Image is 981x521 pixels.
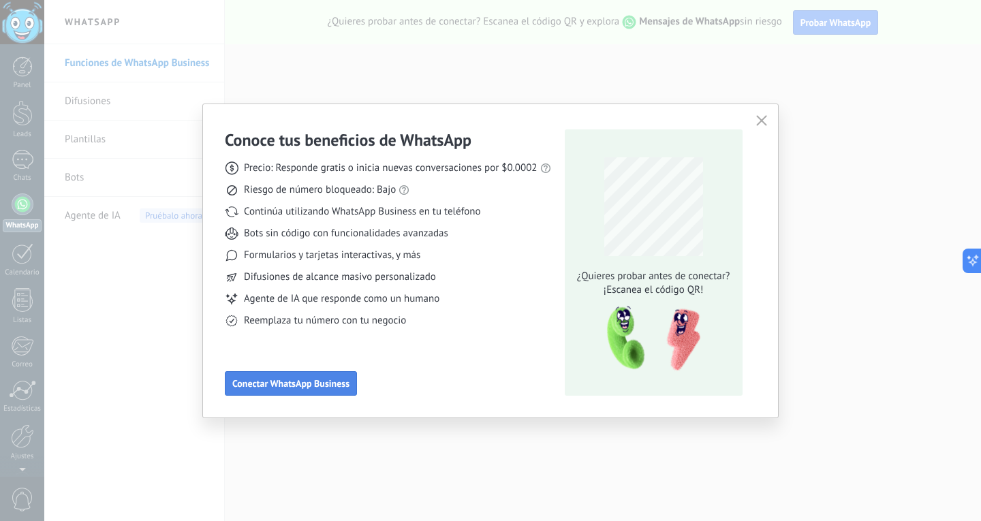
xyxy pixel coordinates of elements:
span: Continúa utilizando WhatsApp Business en tu teléfono [244,205,480,219]
span: Riesgo de número bloqueado: Bajo [244,183,396,197]
span: Formularios y tarjetas interactivas, y más [244,249,420,262]
span: ¿Quieres probar antes de conectar? [573,270,734,283]
span: Conectar WhatsApp Business [232,379,349,388]
span: ¡Escanea el código QR! [573,283,734,297]
h3: Conoce tus beneficios de WhatsApp [225,129,471,151]
span: Agente de IA que responde como un humano [244,292,439,306]
span: Difusiones de alcance masivo personalizado [244,270,436,284]
span: Bots sin código con funcionalidades avanzadas [244,227,448,240]
span: Precio: Responde gratis o inicia nuevas conversaciones por $0.0002 [244,161,538,175]
img: qr-pic-1x.png [595,302,703,375]
button: Conectar WhatsApp Business [225,371,357,396]
span: Reemplaza tu número con tu negocio [244,314,406,328]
